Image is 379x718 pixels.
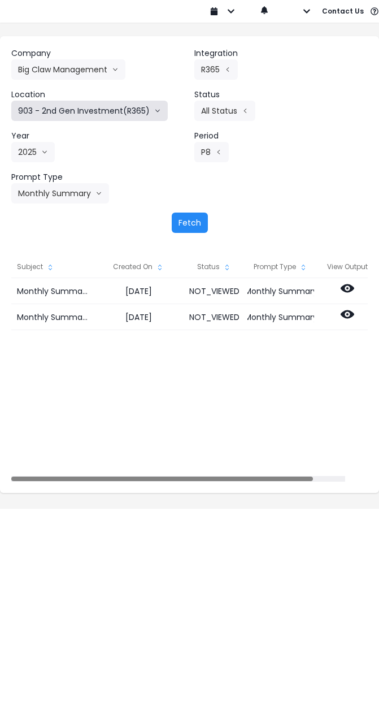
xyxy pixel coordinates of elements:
[11,142,55,162] button: 2025arrow down line
[11,47,185,59] header: Company
[181,278,247,304] div: NOT_VIEWED
[242,105,249,116] svg: arrow left line
[194,130,368,142] header: Period
[181,256,247,278] div: Status
[11,171,185,183] header: Prompt Type
[224,64,231,75] svg: arrow left line
[194,101,255,121] button: All Statusarrow left line
[11,256,95,278] div: Subject
[11,183,109,204] button: Monthly Summaryarrow down line
[194,89,368,101] header: Status
[11,130,185,142] header: Year
[223,263,232,272] svg: sort
[11,278,95,304] div: Monthly Summary for 100 - Crabby Bills [GEOGRAPHIC_DATA](R365) for P8 2025
[11,101,168,121] button: 903 - 2nd Gen Investment(R365)arrow down line
[247,256,314,278] div: Prompt Type
[194,47,368,59] header: Integration
[96,256,181,278] div: Created On
[181,304,247,330] div: NOT_VIEWED
[96,278,181,304] div: [DATE]
[247,278,314,304] div: Monthly Summary
[154,105,161,116] svg: arrow down line
[41,146,48,158] svg: arrow down line
[46,263,55,272] svg: sort
[194,142,229,162] button: P8arrow left line
[299,263,308,272] svg: sort
[194,59,238,80] button: R365arrow left line
[247,304,314,330] div: Monthly Summary
[112,64,119,75] svg: arrow down line
[95,188,102,199] svg: arrow down line
[96,304,181,330] div: [DATE]
[215,146,222,158] svg: arrow left line
[155,263,164,272] svg: sort
[172,213,208,233] button: Fetch
[11,304,95,330] div: Monthly Summary for 100 - Crabby Bills [GEOGRAPHIC_DATA](R365) for P8 2025
[11,59,125,80] button: Big Claw Managementarrow down line
[11,89,185,101] header: Location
